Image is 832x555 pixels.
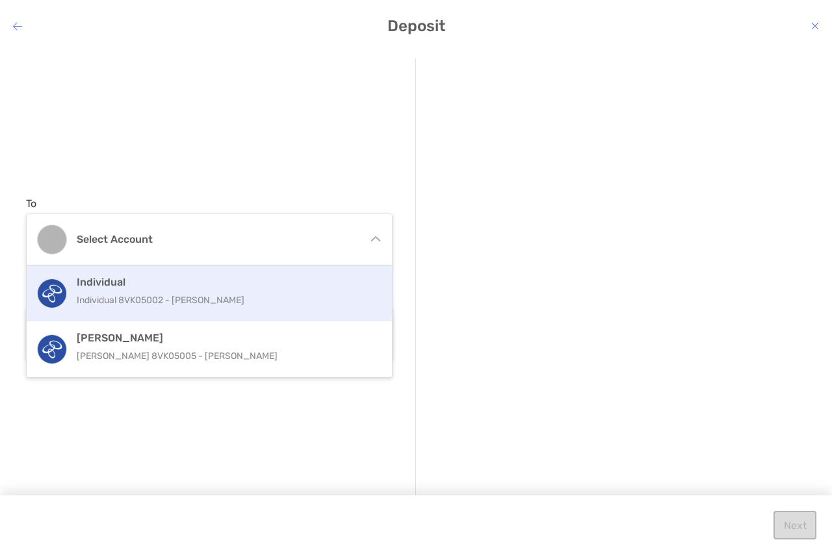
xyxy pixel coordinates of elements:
h4: [PERSON_NAME] [77,332,370,344]
label: To [26,197,36,210]
h4: Individual [77,276,370,288]
img: Individual [38,279,66,308]
h4: Select account [77,233,357,245]
p: Individual 8VK05002 - [PERSON_NAME] [77,292,370,308]
p: [PERSON_NAME] 8VK05005 - [PERSON_NAME] [77,348,370,364]
img: Roth IRA [38,335,66,364]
